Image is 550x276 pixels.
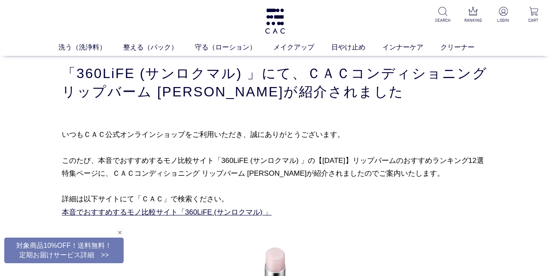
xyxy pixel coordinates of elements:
[494,7,513,23] a: LOGIN
[62,128,488,219] p: いつもＣＡＣ公式オンラインショップをご利用いただき、誠にありがとうございます。 このたび、本音でおすすめするモノ比較サイト「360LiFE (サンロクマル) 」の【[DATE]】リップバームのお...
[264,9,286,34] img: logo
[331,42,382,52] a: 日やけ止め
[195,42,273,52] a: 守る（ローション）
[433,17,452,23] p: SEARCH
[58,42,123,52] a: 洗う（洗浄料）
[433,7,452,23] a: SEARCH
[524,17,543,23] p: CART
[440,42,492,52] a: クリーナー
[524,7,543,23] a: CART
[62,208,272,216] a: 本音でおすすめするモノ比較サイト「360LiFE (サンロクマル) 」
[494,17,513,23] p: LOGIN
[123,42,195,52] a: 整える（パック）
[382,42,440,52] a: インナーケア
[273,42,331,52] a: メイクアップ
[463,17,483,23] p: RANKING
[62,64,488,101] h1: 「360LiFE (サンロクマル) 」にて、ＣＡＣコンディショニング リップバーム [PERSON_NAME]が紹介されました
[463,7,483,23] a: RANKING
